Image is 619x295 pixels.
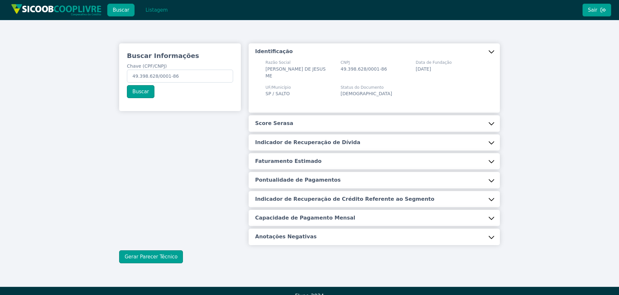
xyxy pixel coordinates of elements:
[341,91,392,96] span: [DEMOGRAPHIC_DATA]
[127,70,233,83] input: Chave (CPF/CNPJ)
[249,191,500,207] button: Indicador de Recuperação de Crédito Referente ao Segmento
[249,210,500,226] button: Capacidade de Pagamento Mensal
[265,91,290,96] span: SP / SALTO
[255,48,293,55] h5: Identificação
[249,172,500,188] button: Pontualidade de Pagamentos
[249,134,500,151] button: Indicador de Recuperação de Dívida
[255,139,360,146] h5: Indicador de Recuperação de Dívida
[416,60,452,65] span: Data de Fundação
[341,66,387,72] span: 49.398.628/0001-86
[107,4,135,17] button: Buscar
[416,66,431,72] span: [DATE]
[127,63,167,69] span: Chave (CPF/CNPJ)
[249,43,500,60] button: Identificação
[249,115,500,131] button: Score Serasa
[127,85,154,98] button: Buscar
[265,85,291,90] span: UF/Município
[119,250,183,263] button: Gerar Parecer Técnico
[341,85,392,90] span: Status do Documento
[249,229,500,245] button: Anotações Negativas
[249,153,500,169] button: Faturamento Estimado
[265,60,333,65] span: Razão Social
[341,60,387,65] span: CNPJ
[255,196,434,203] h5: Indicador de Recuperação de Crédito Referente ao Segmento
[255,233,317,240] h5: Anotações Negativas
[255,214,355,221] h5: Capacidade de Pagamento Mensal
[255,120,293,127] h5: Score Serasa
[265,66,326,78] span: [PERSON_NAME] DE JESUS ME
[140,4,173,17] button: Listagem
[255,176,341,184] h5: Pontualidade de Pagamentos
[11,4,102,16] img: img/sicoob_cooplivre.png
[255,158,321,165] h5: Faturamento Estimado
[582,4,611,17] button: Sair
[127,51,233,60] h3: Buscar Informações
